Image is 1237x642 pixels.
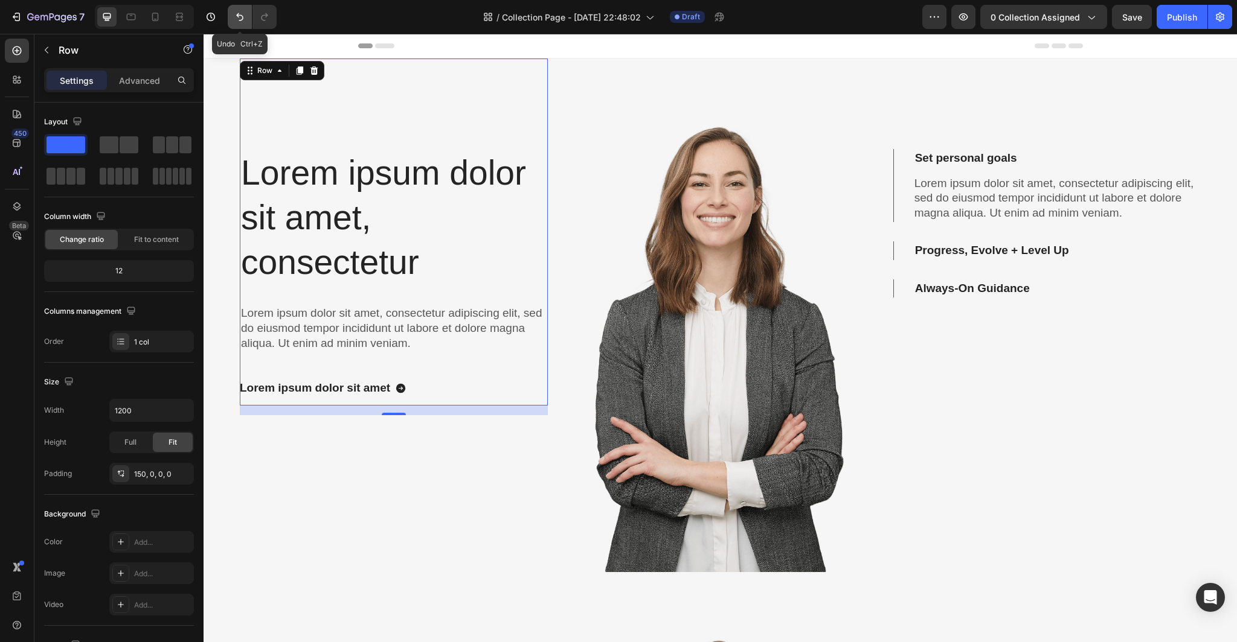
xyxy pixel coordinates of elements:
span: Fit to content [134,234,179,245]
div: Column width [44,209,108,225]
div: Layout [44,114,85,130]
div: Add... [134,568,191,579]
iframe: Design area [204,34,1237,642]
p: Lorem ipsum dolor sit amet, consectetur adipiscing elit, sed do eiusmod tempor incididunt ut labo... [711,142,995,187]
p: Advanced [119,74,160,87]
div: Video [44,599,63,610]
p: 7 [79,10,85,24]
p: Row [59,43,161,57]
div: Width [44,405,64,416]
p: Settings [60,74,94,87]
div: Image [44,568,65,579]
p: Set personal goals [712,117,814,132]
span: / [496,11,500,24]
p: Progress, Evolve + Level Up [712,209,866,224]
button: Save [1112,5,1152,29]
div: Size [44,374,76,390]
span: Draft [682,11,700,22]
button: 7 [5,5,90,29]
div: Beta [9,221,29,230]
button: Publish [1157,5,1207,29]
div: Add... [134,600,191,611]
div: Add... [134,537,191,548]
div: 150, 0, 0, 0 [134,469,191,480]
span: Change ratio [60,234,104,245]
p: Always-On Guidance [712,247,826,262]
div: Background [44,506,103,523]
div: Undo/Redo [228,5,277,29]
div: 12 [47,262,191,279]
span: Save [1122,12,1142,22]
div: Padding [44,468,72,479]
span: Full [124,437,137,448]
span: Collection Page - [DATE] 22:48:02 [502,11,641,24]
button: 0 collection assigned [980,5,1107,29]
div: Order [44,336,64,347]
div: 450 [11,129,29,138]
div: 1 col [134,337,191,348]
div: Columns management [44,304,138,320]
div: Publish [1167,11,1197,24]
span: 0 collection assigned [991,11,1080,24]
div: Open Intercom Messenger [1196,583,1225,612]
input: Auto [110,399,193,421]
div: Height [44,437,66,448]
div: Color [44,536,63,547]
span: Fit [169,437,177,448]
